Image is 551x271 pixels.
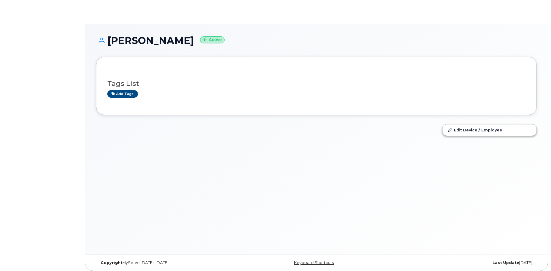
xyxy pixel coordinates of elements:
h3: Tags List [107,80,526,87]
a: Keyboard Shortcuts [294,260,334,265]
div: MyServe [DATE]–[DATE] [96,260,243,265]
strong: Last Update [493,260,519,265]
div: [DATE] [390,260,537,265]
a: Edit Device / Employee [442,124,536,135]
small: Active [200,36,225,43]
a: Add tags [107,90,138,98]
strong: Copyright [101,260,122,265]
h1: [PERSON_NAME] [96,35,537,46]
